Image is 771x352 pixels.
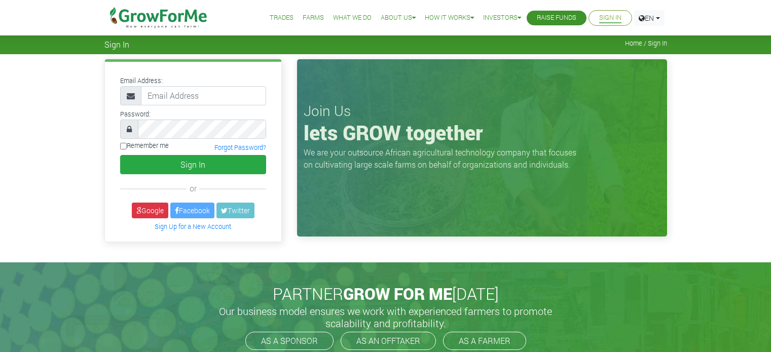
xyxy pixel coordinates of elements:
[425,13,474,23] a: How it Works
[343,283,452,304] span: GROW FOR ME
[599,13,621,23] a: Sign In
[132,203,168,218] a: Google
[120,141,169,150] label: Remember me
[104,40,129,49] span: Sign In
[634,10,665,26] a: EN
[537,13,576,23] a: Raise Funds
[208,305,563,329] h5: Our business model ensures we work with experienced farmers to promote scalability and profitabil...
[108,284,663,303] h2: PARTNER [DATE]
[120,109,151,119] label: Password:
[303,13,324,23] a: Farms
[304,121,660,145] h1: lets GROW together
[270,13,293,23] a: Trades
[625,40,667,47] span: Home / Sign In
[341,332,436,350] a: AS AN OFFTAKER
[214,143,266,151] a: Forgot Password?
[483,13,521,23] a: Investors
[381,13,416,23] a: About Us
[120,143,127,149] input: Remember me
[120,182,266,194] div: or
[304,102,660,120] h3: Join Us
[333,13,372,23] a: What We Do
[245,332,334,350] a: AS A SPONSOR
[443,332,526,350] a: AS A FARMER
[141,86,266,105] input: Email Address
[155,222,231,230] a: Sign Up for a New Account
[304,146,582,171] p: We are your outsource African agricultural technology company that focuses on cultivating large s...
[120,155,266,174] button: Sign In
[120,76,163,86] label: Email Address:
